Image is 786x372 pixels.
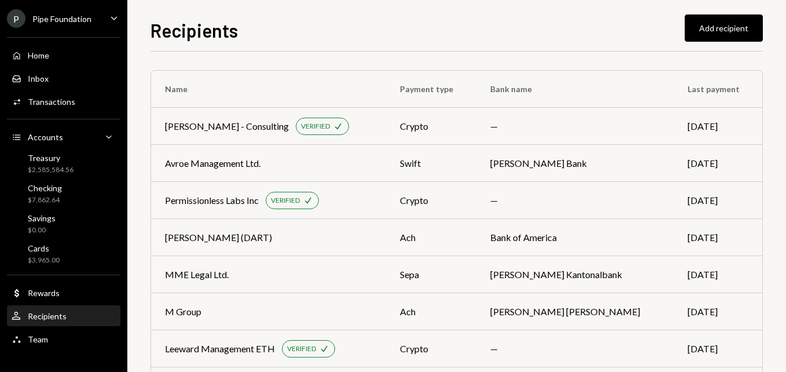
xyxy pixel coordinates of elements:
td: [DATE] [674,256,762,293]
div: Savings [28,213,56,223]
a: Savings$0.00 [7,210,120,238]
a: Accounts [7,126,120,147]
td: [PERSON_NAME] [PERSON_NAME] [476,293,674,330]
td: [DATE] [674,330,762,367]
div: Transactions [28,97,75,107]
div: crypto [400,342,462,356]
div: M Group [165,305,201,319]
a: Rewards [7,282,120,303]
div: Home [28,50,49,60]
div: Leeward Management ETH [165,342,275,356]
td: [DATE] [674,293,762,330]
div: swift [400,156,462,170]
div: Rewards [28,288,60,298]
td: — [476,182,674,219]
td: — [476,330,674,367]
td: [PERSON_NAME] Kantonalbank [476,256,674,293]
td: [DATE] [674,108,762,145]
div: Team [28,334,48,344]
td: [PERSON_NAME] Bank [476,145,674,182]
td: — [476,108,674,145]
div: Avroe Management Ltd. [165,156,260,170]
a: Cards$3,965.00 [7,240,120,268]
div: crypto [400,119,462,133]
div: $2,585,584.56 [28,165,74,175]
div: ach [400,305,462,319]
a: Checking$7,862.64 [7,180,120,207]
th: Payment type [386,71,476,108]
div: [PERSON_NAME] (DART) [165,231,272,245]
a: Team [7,329,120,349]
th: Bank name [476,71,674,108]
div: $7,862.64 [28,195,62,205]
div: VERIFIED [271,196,300,206]
div: ach [400,231,462,245]
div: $0.00 [28,225,56,235]
div: Treasury [28,153,74,163]
th: Last payment [674,71,762,108]
div: P [7,9,25,28]
div: $3,965.00 [28,256,60,265]
div: crypto [400,194,462,207]
a: Treasury$2,585,584.56 [7,149,120,177]
h1: Recipients [150,19,238,42]
a: Transactions [7,91,120,112]
a: Recipients [7,305,120,326]
td: [DATE] [674,219,762,256]
td: [DATE] [674,182,762,219]
th: Name [151,71,386,108]
div: Accounts [28,132,63,142]
div: sepa [400,268,462,282]
td: [DATE] [674,145,762,182]
a: Inbox [7,68,120,89]
div: Pipe Foundation [32,14,91,24]
div: Inbox [28,74,49,83]
div: VERIFIED [301,122,330,132]
div: Permissionless Labs Inc [165,194,259,207]
div: VERIFIED [287,344,316,354]
a: Home [7,45,120,65]
button: Add recipient [685,14,763,42]
td: Bank of America [476,219,674,256]
div: Checking [28,183,62,193]
div: Recipients [28,311,67,321]
div: Cards [28,243,60,253]
div: [PERSON_NAME] - Consulting [165,119,289,133]
div: MME Legal Ltd. [165,268,229,282]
